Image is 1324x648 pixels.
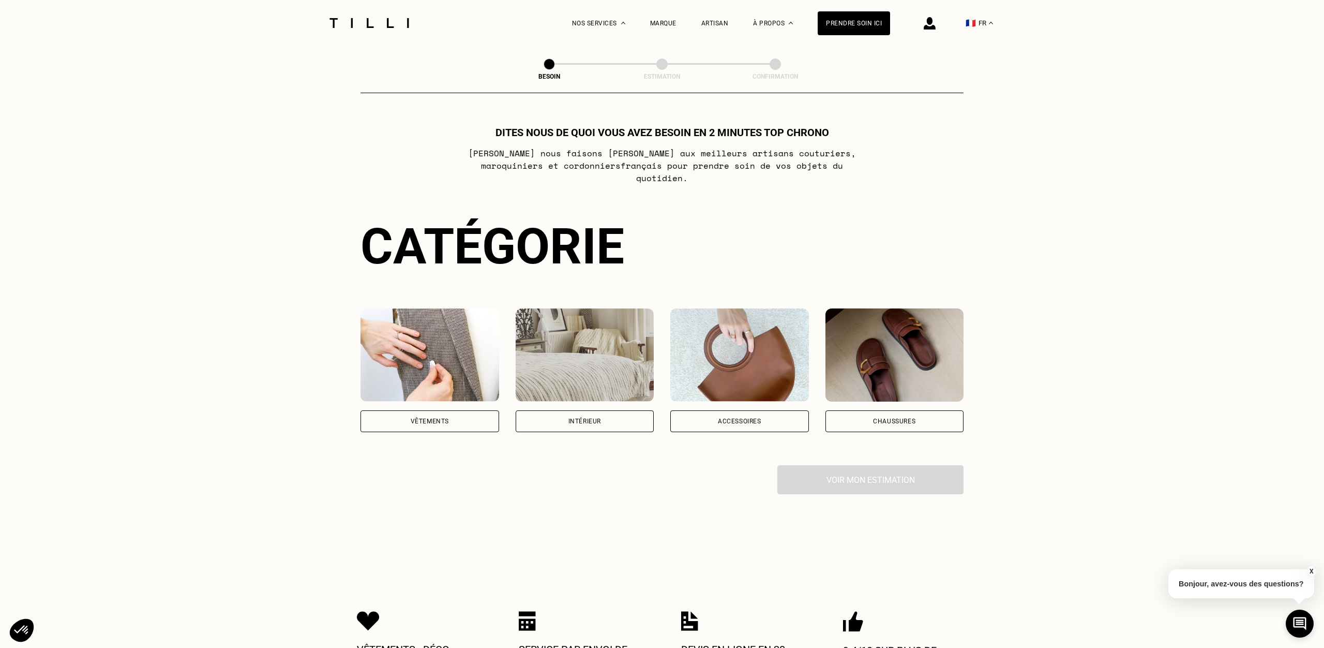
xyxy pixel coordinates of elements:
[843,611,863,632] img: Icon
[681,611,698,631] img: Icon
[495,126,829,139] h1: Dites nous de quoi vous avez besoin en 2 minutes top chrono
[818,11,890,35] a: Prendre soin ici
[873,418,915,424] div: Chaussures
[650,20,676,27] a: Marque
[1306,566,1316,577] button: X
[701,20,729,27] a: Artisan
[326,18,413,28] img: Logo du service de couturière Tilli
[966,18,976,28] span: 🇫🇷
[670,308,809,402] img: Accessoires
[498,73,601,80] div: Besoin
[724,73,827,80] div: Confirmation
[621,22,625,24] img: Menu déroulant
[924,17,936,30] img: icône connexion
[989,22,993,24] img: menu déroulant
[516,308,654,402] img: Intérieur
[411,418,449,424] div: Vêtements
[360,308,499,402] img: Vêtements
[360,217,964,275] div: Catégorie
[568,418,601,424] div: Intérieur
[1168,569,1314,598] p: Bonjour, avez-vous des questions?
[610,73,714,80] div: Estimation
[519,611,536,631] img: Icon
[825,308,964,402] img: Chaussures
[457,147,867,184] p: [PERSON_NAME] nous faisons [PERSON_NAME] aux meilleurs artisans couturiers , maroquiniers et cord...
[789,22,793,24] img: Menu déroulant à propos
[718,418,761,424] div: Accessoires
[357,611,380,631] img: Icon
